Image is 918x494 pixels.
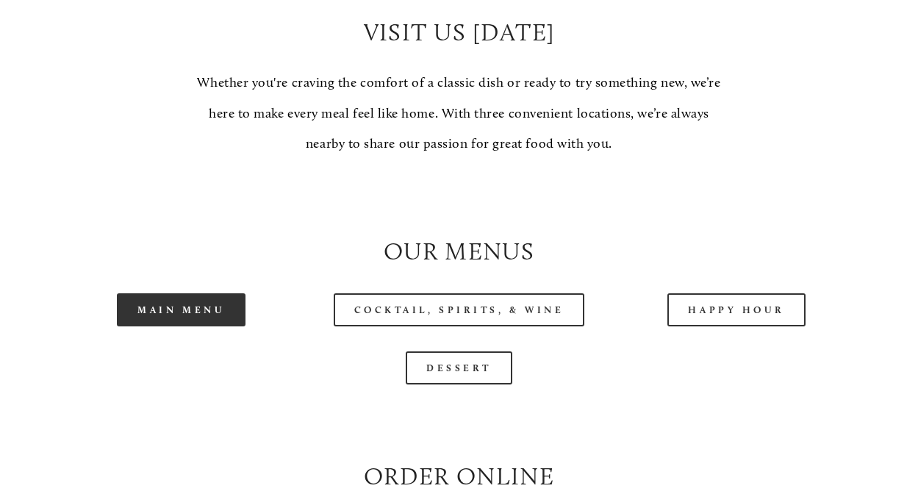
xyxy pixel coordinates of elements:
a: Cocktail, Spirits, & Wine [334,293,585,326]
h2: Order Online [55,459,863,493]
a: Happy Hour [667,293,806,326]
a: Main Menu [117,293,245,326]
p: Whether you're craving the comfort of a classic dish or ready to try something new, we’re here to... [194,68,724,159]
a: Dessert [406,351,512,384]
h2: Our Menus [55,235,863,268]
